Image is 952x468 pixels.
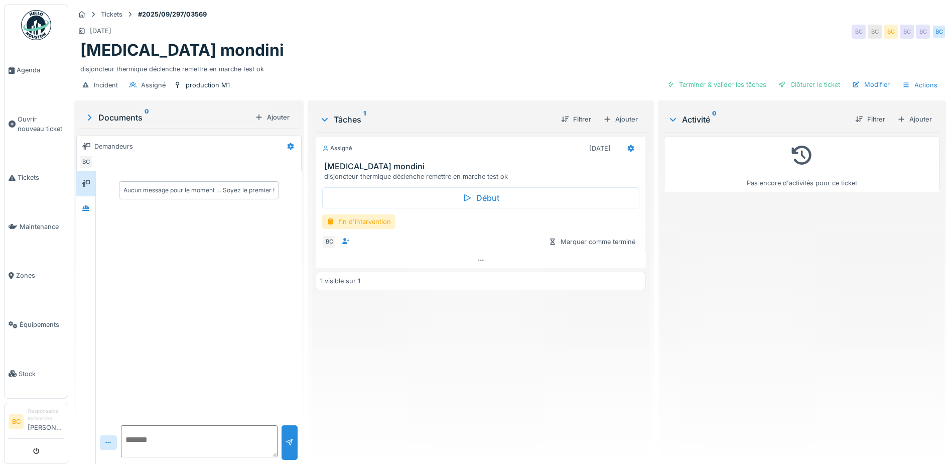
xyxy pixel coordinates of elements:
div: Modifier [848,78,894,91]
div: Aucun message pour le moment … Soyez le premier ! [123,186,275,195]
img: Badge_color-CXgf-gQk.svg [21,10,51,40]
div: BC [322,235,336,249]
span: Équipements [20,320,64,329]
div: Tâches [320,113,553,126]
div: Assigné [141,80,166,90]
div: BC [852,25,866,39]
div: disjoncteur thermique déclenche remettre en marche test ok [80,60,940,74]
div: Activité [668,113,847,126]
a: Zones [5,251,68,300]
li: [PERSON_NAME] [28,407,64,436]
div: Actions [898,78,942,92]
div: Début [322,187,639,208]
div: BC [884,25,898,39]
span: Zones [16,271,64,280]
span: Ouvrir nouveau ticket [18,114,64,134]
div: Terminer & valider les tâches [663,78,770,91]
span: Maintenance [20,222,64,231]
div: Demandeurs [94,142,133,151]
a: BC Responsable technicien[PERSON_NAME] [9,407,64,439]
div: Filtrer [557,112,595,126]
div: 1 visible sur 1 [320,276,360,286]
div: BC [79,155,93,169]
div: Marquer comme terminé [545,235,639,249]
div: Assigné [322,144,352,153]
div: fin d'intervention [322,214,395,229]
li: BC [9,414,24,429]
h1: [MEDICAL_DATA] mondini [80,41,284,60]
div: Documents [84,111,251,124]
strong: #2025/09/297/03569 [134,10,211,19]
span: Stock [19,369,64,379]
div: Ajouter [893,112,936,126]
div: BC [900,25,914,39]
sup: 1 [363,113,366,126]
div: [DATE] [90,26,111,36]
div: Tickets [101,10,122,19]
div: Incident [94,80,118,90]
div: [DATE] [589,144,611,153]
a: Stock [5,349,68,398]
div: Clôturer le ticket [774,78,844,91]
span: Agenda [17,65,64,75]
h3: [MEDICAL_DATA] mondini [324,162,641,171]
a: Maintenance [5,202,68,252]
a: Équipements [5,300,68,349]
div: BC [868,25,882,39]
div: BC [916,25,930,39]
div: BC [932,25,946,39]
div: Ajouter [251,110,294,124]
div: Responsable technicien [28,407,64,423]
div: Pas encore d'activités pour ce ticket [670,141,933,188]
div: disjoncteur thermique déclenche remettre en marche test ok [324,172,641,181]
a: Agenda [5,46,68,95]
sup: 0 [712,113,717,126]
span: Tickets [18,173,64,182]
div: Ajouter [599,112,642,126]
sup: 0 [145,111,149,124]
a: Ouvrir nouveau ticket [5,95,68,154]
a: Tickets [5,153,68,202]
div: production M1 [186,80,230,90]
div: Filtrer [851,112,889,126]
